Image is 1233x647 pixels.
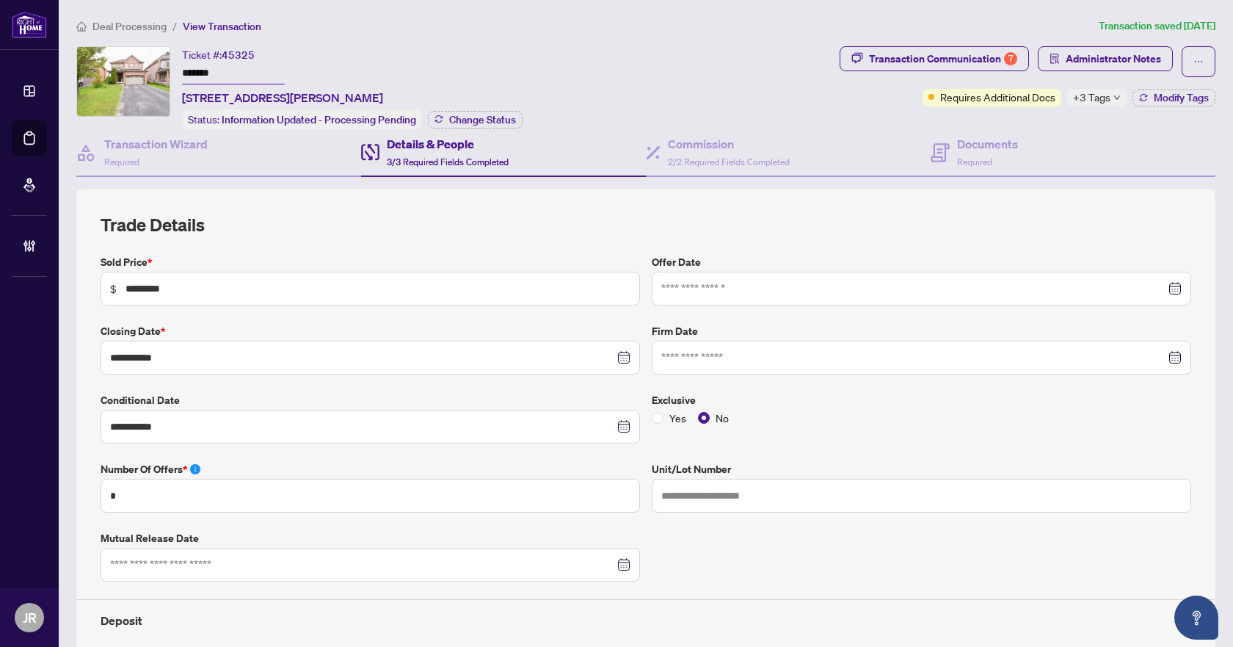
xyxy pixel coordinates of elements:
[104,156,139,167] span: Required
[1073,89,1110,106] span: +3 Tags
[182,89,383,106] span: [STREET_ADDRESS][PERSON_NAME]
[652,254,1191,270] label: Offer Date
[840,46,1029,71] button: Transaction Communication7
[101,392,640,408] label: Conditional Date
[12,11,47,38] img: logo
[222,48,255,62] span: 45325
[101,213,1191,236] h2: Trade Details
[222,113,416,126] span: Information Updated - Processing Pending
[182,109,422,129] div: Status:
[1174,596,1218,640] button: Open asap
[1004,52,1017,65] div: 7
[1193,57,1204,67] span: ellipsis
[190,464,200,474] span: info-circle
[110,281,117,297] span: $
[182,46,255,63] div: Ticket #:
[940,89,1055,105] span: Requires Additional Docs
[1038,46,1173,71] button: Administrator Notes
[77,47,170,116] img: IMG-W12278979_1.jpg
[1132,89,1215,106] button: Modify Tags
[869,47,1017,71] div: Transaction Communication
[101,530,640,546] label: Mutual Release Date
[652,461,1191,477] label: Unit/Lot Number
[101,254,640,270] label: Sold Price
[668,156,790,167] span: 2/2 Required Fields Completed
[172,18,177,35] li: /
[428,111,523,129] button: Change Status
[387,135,509,153] h4: Details & People
[957,156,992,167] span: Required
[101,612,1191,629] h4: Deposit
[1113,94,1121,101] span: down
[1066,47,1161,71] span: Administrator Notes
[652,323,1191,339] label: Firm Date
[92,20,167,33] span: Deal Processing
[1050,54,1060,64] span: solution
[1154,93,1209,103] span: Modify Tags
[710,410,735,426] span: No
[104,135,208,153] h4: Transaction Wizard
[101,461,640,477] label: Number of offers
[652,392,1191,408] label: Exclusive
[663,410,692,426] span: Yes
[101,323,640,339] label: Closing Date
[183,20,261,33] span: View Transaction
[1099,18,1215,35] article: Transaction saved [DATE]
[957,135,1018,153] h4: Documents
[76,21,87,32] span: home
[668,135,790,153] h4: Commission
[449,115,516,125] span: Change Status
[387,156,509,167] span: 3/3 Required Fields Completed
[23,607,37,628] span: JR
